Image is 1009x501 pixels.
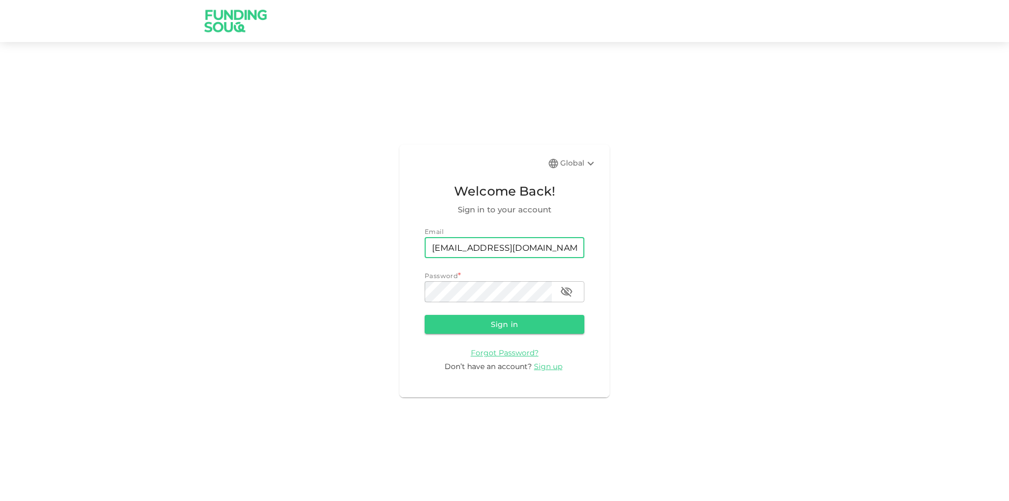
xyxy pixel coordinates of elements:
[560,157,597,170] div: Global
[425,228,444,236] span: Email
[534,362,562,371] span: Sign up
[471,347,539,357] a: Forgot Password?
[445,362,532,371] span: Don’t have an account?
[425,181,584,201] span: Welcome Back!
[425,203,584,216] span: Sign in to your account
[425,315,584,334] button: Sign in
[425,237,584,258] input: email
[425,272,458,280] span: Password
[425,281,552,302] input: password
